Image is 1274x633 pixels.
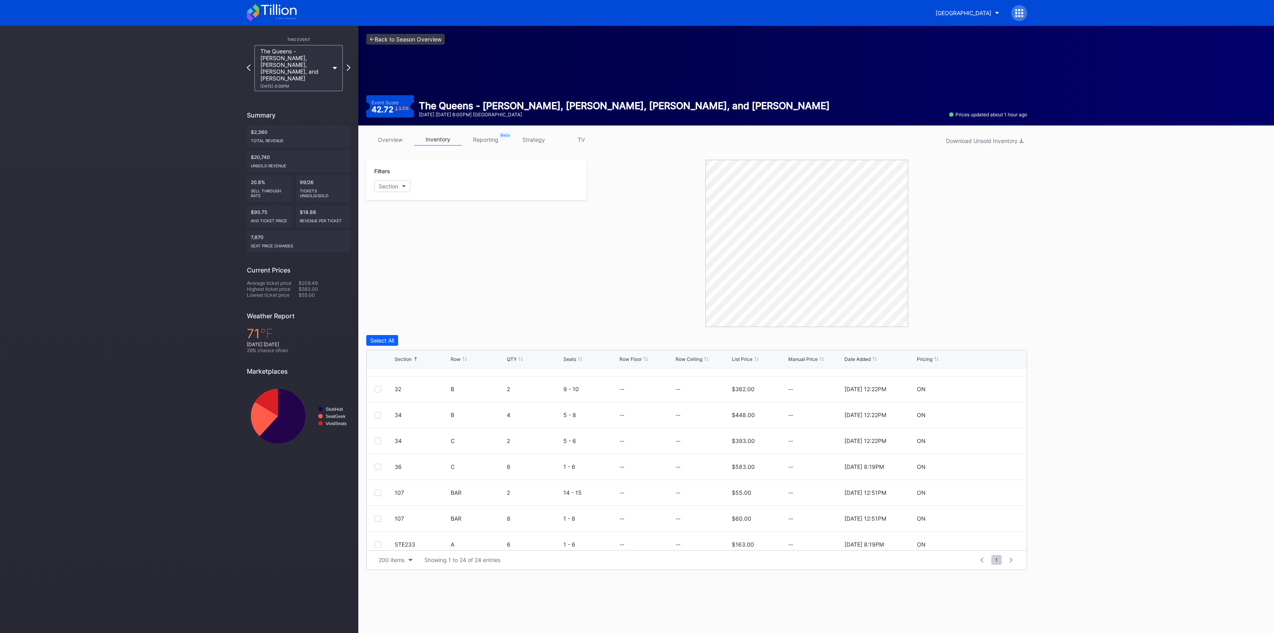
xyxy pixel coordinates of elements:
div: [DATE] 12:22PM [844,437,886,444]
div: [DATE] 8:19PM [844,541,884,548]
div: Event Score [371,100,399,106]
div: BAR [451,489,505,496]
div: Average ticket price [247,280,299,286]
button: Download Unsold Inventory [942,135,1027,146]
div: 1 - 8 [563,515,617,522]
div: $163.00 [732,541,754,548]
a: overview [366,133,414,146]
div: Unsold Revenue [251,160,346,168]
div: -- [676,515,680,522]
div: [DATE] 8:00PM [260,84,329,88]
div: A [451,541,505,548]
div: -- [788,386,842,392]
div: ON [917,412,926,418]
button: 200 items [375,555,416,565]
div: -- [788,437,842,444]
a: inventory [414,133,462,146]
div: BAR [451,515,505,522]
div: 29 % chance of rain [247,347,350,353]
a: TV [557,133,605,146]
text: StubHub [326,407,343,412]
div: $393.00 [732,437,755,444]
div: $583.00 [299,286,350,292]
div: C [451,437,505,444]
a: reporting [462,133,510,146]
div: [DATE] [DATE] [247,341,350,347]
div: The Queens - [PERSON_NAME], [PERSON_NAME], [PERSON_NAME], and [PERSON_NAME] [419,100,830,112]
div: $2,360 [247,125,350,147]
div: -- [788,541,842,548]
div: $448.00 [732,412,755,418]
div: -- [676,463,680,470]
div: 200 items [379,557,404,563]
div: ON [917,463,926,470]
div: 5 - 6 [563,437,617,444]
div: STE233 [395,541,449,548]
div: Manual Price [788,356,818,362]
div: [GEOGRAPHIC_DATA] [936,10,991,16]
a: <-Back to Season Overview [366,34,445,45]
div: Seats [563,356,576,362]
div: Current Prices [247,266,350,274]
div: Row Ceiling [676,356,702,362]
span: 1 [991,555,1002,565]
div: -- [619,515,624,522]
div: QTY [507,356,517,362]
div: 20.8% [247,175,293,202]
div: 3.5 % [399,106,409,111]
div: 71 [247,326,350,341]
div: [DATE] [DATE] 8:00PM | [GEOGRAPHIC_DATA] [419,112,830,118]
button: Select All [366,335,398,346]
div: 34 [395,437,449,444]
div: 107 [395,515,449,522]
div: 4 [507,412,561,418]
div: [DATE] 8:19PM [844,463,884,470]
div: 2 [507,437,561,444]
div: [DATE] 12:51PM [844,515,886,522]
div: 14 - 15 [563,489,617,496]
div: ON [917,541,926,548]
div: 107 [395,489,449,496]
button: Section [374,180,410,192]
div: 2 [507,489,561,496]
text: VividSeats [326,421,347,426]
div: -- [619,489,624,496]
div: B [451,386,505,392]
div: -- [619,386,624,392]
div: Section [379,183,398,190]
span: ℉ [260,326,273,341]
div: Prices updated about 1 hour ago [949,112,1027,118]
div: 32 [395,386,449,392]
svg: Chart title [247,381,350,451]
div: Highest ticket price [247,286,299,292]
div: Filters [374,168,578,174]
div: -- [619,437,624,444]
div: Select All [370,337,394,344]
div: -- [676,412,680,418]
div: -- [676,489,680,496]
div: Date Added [844,356,871,362]
div: $20,740 [247,150,350,172]
div: 6 [507,463,561,470]
div: This Event [247,37,350,42]
div: 99/26 [296,175,351,202]
div: Summary [247,111,350,119]
div: 7,870 [247,230,350,252]
div: $55.00 [299,292,350,298]
div: Pricing [917,356,932,362]
div: -- [619,541,624,548]
div: 34 [395,412,449,418]
div: ON [917,386,926,392]
div: $362.00 [732,386,754,392]
div: Download Unsold Inventory [946,137,1023,144]
text: SeatGeek [326,414,346,419]
div: 2 [507,386,561,392]
button: [GEOGRAPHIC_DATA] [930,6,1005,20]
div: 8 [507,515,561,522]
div: 36 [395,463,449,470]
div: -- [619,412,624,418]
div: Lowest ticket price [247,292,299,298]
div: -- [788,412,842,418]
div: Revenue per ticket [300,215,347,223]
div: $18.88 [296,205,351,227]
